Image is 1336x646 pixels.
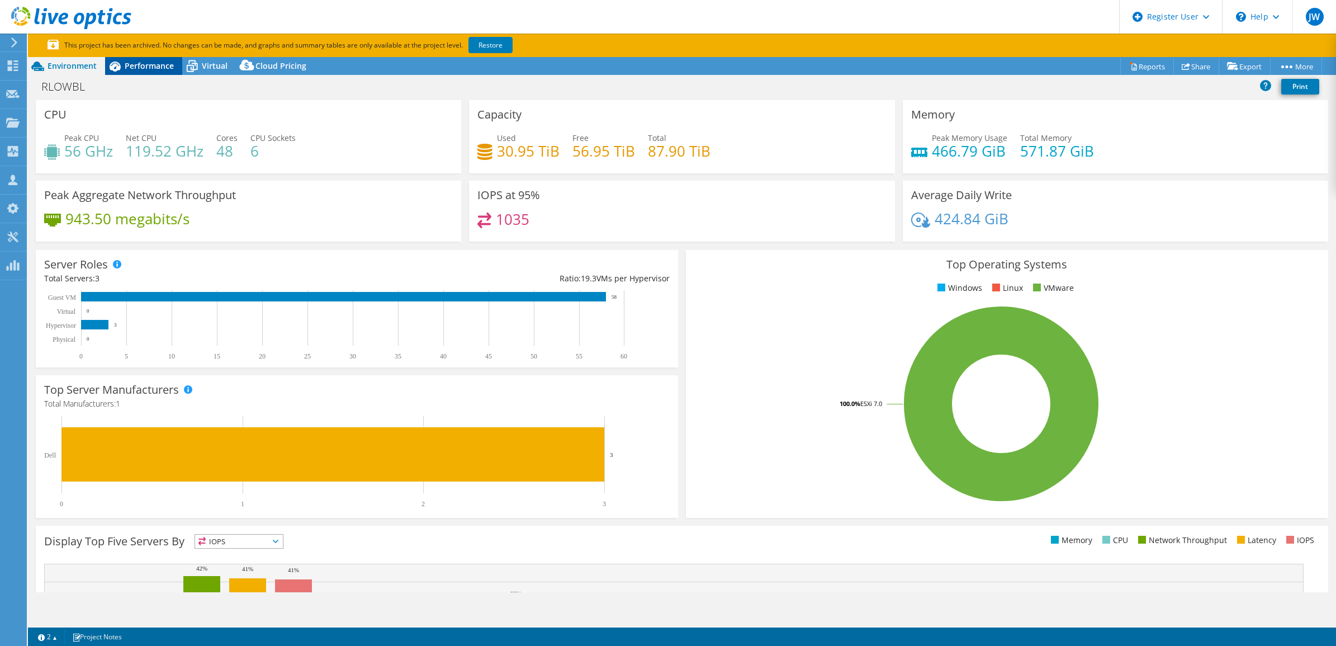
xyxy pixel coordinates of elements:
span: Peak Memory Usage [932,133,1007,143]
text: 10 [168,352,175,360]
span: Used [497,133,516,143]
tspan: 100.0% [840,399,860,408]
h3: IOPS at 95% [477,189,540,201]
text: 55 [576,352,582,360]
div: Total Servers: [44,272,357,285]
h4: 466.79 GiB [932,145,1007,157]
h3: Average Daily Write [911,189,1012,201]
h4: Total Manufacturers: [44,398,670,410]
text: 41% [288,567,299,573]
text: 45 [485,352,492,360]
a: Restore [468,37,513,53]
text: 3 [603,500,606,508]
text: 30 [349,352,356,360]
h4: 943.50 megabits/s [65,213,189,225]
a: Export [1219,58,1271,75]
span: Performance [125,60,174,71]
text: 15 [214,352,220,360]
span: Total Memory [1020,133,1072,143]
span: Cores [216,133,238,143]
span: Cloud Pricing [255,60,306,71]
li: IOPS [1283,534,1314,546]
text: 0 [79,352,83,360]
li: Windows [935,282,982,294]
li: Latency [1234,534,1276,546]
text: 2 [421,500,425,508]
text: 50 [530,352,537,360]
h3: Capacity [477,109,522,121]
text: 0 [87,336,89,342]
text: Virtual [57,308,76,315]
text: 0 [87,308,89,314]
li: VMware [1030,282,1074,294]
a: More [1270,58,1322,75]
h4: 48 [216,145,238,157]
li: Linux [989,282,1023,294]
a: Print [1281,79,1319,95]
div: Ratio: VMs per Hypervisor [357,272,669,285]
h3: CPU [44,109,67,121]
span: Peak CPU [64,133,99,143]
text: 58 [612,294,617,300]
p: This project has been archived. No changes can be made, and graphs and summary tables are only av... [48,39,595,51]
h3: Top Operating Systems [694,258,1320,271]
tspan: ESXi 7.0 [860,399,882,408]
text: 33% [510,590,522,597]
span: 1 [116,398,120,409]
a: Project Notes [64,630,130,644]
h4: 56.95 TiB [572,145,635,157]
h3: Peak Aggregate Network Throughput [44,189,236,201]
text: Hypervisor [46,322,76,329]
li: CPU [1100,534,1128,546]
h1: RLOWBL [36,81,102,93]
h4: 119.52 GHz [126,145,203,157]
h4: 424.84 GiB [935,213,1008,225]
h4: 56 GHz [64,145,113,157]
a: Reports [1120,58,1174,75]
h3: Top Server Manufacturers [44,384,179,396]
text: 20 [259,352,266,360]
h4: 87.90 TiB [648,145,710,157]
h3: Server Roles [44,258,108,271]
text: 3 [610,451,613,458]
h4: 1035 [496,213,529,225]
li: Network Throughput [1135,534,1227,546]
span: 3 [95,273,100,284]
text: Dell [44,451,56,459]
text: 40 [440,352,447,360]
span: IOPS [195,535,283,548]
text: Guest VM [48,294,76,301]
li: Memory [1048,534,1092,546]
h3: Memory [911,109,955,121]
h4: 571.87 GiB [1020,145,1094,157]
span: 19.3 [581,273,596,284]
span: Virtual [202,60,228,71]
h4: 30.95 TiB [497,145,560,157]
text: 3 [114,322,117,328]
text: 42% [196,565,207,572]
text: 5 [125,352,128,360]
span: Environment [48,60,97,71]
span: Net CPU [126,133,157,143]
text: 60 [620,352,627,360]
h4: 6 [250,145,296,157]
text: 1 [241,500,244,508]
span: CPU Sockets [250,133,296,143]
text: 32% [602,591,613,598]
text: Physical [53,336,75,343]
span: Total [648,133,666,143]
text: 35 [395,352,401,360]
span: JW [1306,8,1324,26]
text: 25 [304,352,311,360]
a: Share [1173,58,1219,75]
text: 0 [60,500,63,508]
a: 2 [30,630,65,644]
svg: \n [1236,12,1246,22]
span: Free [572,133,589,143]
text: 41% [242,565,253,572]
